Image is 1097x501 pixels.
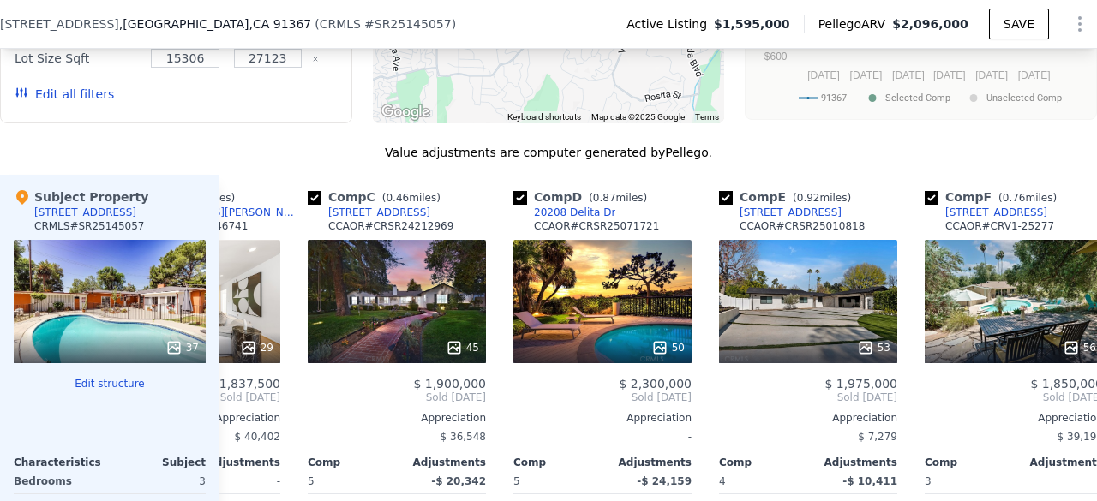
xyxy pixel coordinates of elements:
div: Adjustments [808,456,897,469]
div: Comp C [308,188,447,206]
button: Clear [312,56,319,63]
span: -$ 10,411 [842,475,897,487]
button: Edit all filters [15,86,114,103]
div: Comp [925,456,1014,469]
span: ( miles) [582,192,654,204]
span: Active Listing [626,15,714,33]
div: Lot Size Sqft [15,46,141,70]
a: [STREET_ADDRESS] [925,206,1047,219]
div: 50 [651,339,685,356]
text: [DATE] [807,69,840,81]
span: $ 1,900,000 [413,377,486,391]
a: 20208 Delita Dr [513,206,615,219]
span: ( miles) [992,192,1064,204]
div: Comp F [925,188,1064,206]
span: Sold [DATE] [308,391,486,404]
div: 56 [1063,339,1096,356]
div: Comp [513,456,602,469]
span: , CA 91367 [249,17,311,31]
span: 0.46 [386,192,409,204]
div: [STREET_ADDRESS] [34,206,136,219]
div: 37 [165,339,199,356]
span: 0.87 [593,192,616,204]
span: Map data ©2025 Google [591,112,685,122]
div: CCAOR # CRSR25071721 [534,219,659,233]
span: Pellego ARV [818,15,893,33]
span: $1,595,000 [714,15,790,33]
span: $ 1,975,000 [824,377,897,391]
div: Comp [308,456,397,469]
button: SAVE [989,9,1049,39]
span: $ 1,837,500 [207,377,280,391]
span: $2,096,000 [892,17,968,31]
span: 0.76 [1003,192,1026,204]
div: [STREET_ADDRESS] [945,206,1047,219]
a: Open this area in Google Maps (opens a new window) [377,101,434,123]
text: Selected Comp [885,92,950,104]
span: Sold [DATE] [719,391,897,404]
div: Adjustments [191,456,280,469]
div: [STREET_ADDRESS] [740,206,842,219]
button: Edit structure [14,377,206,391]
a: [STREET_ADDRESS] [308,206,430,219]
a: Terms [695,112,719,122]
text: [DATE] [892,69,925,81]
div: CCAOR # CRSR24212969 [328,219,453,233]
span: CRMLS [320,17,361,31]
span: 5 [308,475,315,487]
span: 0.92 [797,192,820,204]
div: 29 [240,339,273,356]
div: CCAOR # CRSR25010818 [740,219,865,233]
span: 3 [925,475,932,487]
span: 5 [513,475,520,487]
div: 45 [446,339,479,356]
div: CRMLS # SR25145057 [34,219,144,233]
span: ( miles) [375,192,447,204]
div: Adjustments [602,456,692,469]
text: 91367 [821,92,847,104]
div: 3 [113,469,206,493]
div: ( ) [315,15,456,33]
span: , [GEOGRAPHIC_DATA] [119,15,311,33]
div: 53 [857,339,890,356]
div: Appreciation [719,411,897,425]
div: - [195,469,280,493]
div: Appreciation [308,411,486,425]
div: Subject Property [14,188,148,206]
span: $ 7,279 [858,431,897,443]
span: Sold [DATE] [513,391,692,404]
span: $ 36,548 [441,431,486,443]
span: -$ 20,342 [431,475,486,487]
div: Subject [110,456,206,469]
text: Unselected Comp [986,92,1062,104]
div: - [513,425,692,449]
span: # SR25145057 [364,17,452,31]
button: Keyboard shortcuts [507,111,581,123]
div: Comp [719,456,808,469]
div: Adjustments [397,456,486,469]
div: CCAOR # CRV1-25277 [945,219,1054,233]
span: $ 40,402 [235,431,280,443]
div: Characteristics [14,456,110,469]
span: $ 2,300,000 [619,377,692,391]
div: 20208 Delita Dr [534,206,615,219]
text: [DATE] [933,69,966,81]
div: Bedrooms [14,469,106,493]
div: [STREET_ADDRESS] [328,206,430,219]
span: 4 [719,475,726,487]
text: [DATE] [850,69,883,81]
span: ( miles) [786,192,858,204]
div: Appreciation [513,411,692,425]
text: [DATE] [1018,69,1051,81]
text: $600 [764,51,788,63]
text: [DATE] [976,69,1009,81]
div: Comp D [513,188,654,206]
img: Google [377,101,434,123]
a: [STREET_ADDRESS] [719,206,842,219]
div: Comp E [719,188,858,206]
span: -$ 24,159 [637,475,692,487]
button: Show Options [1063,7,1097,41]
